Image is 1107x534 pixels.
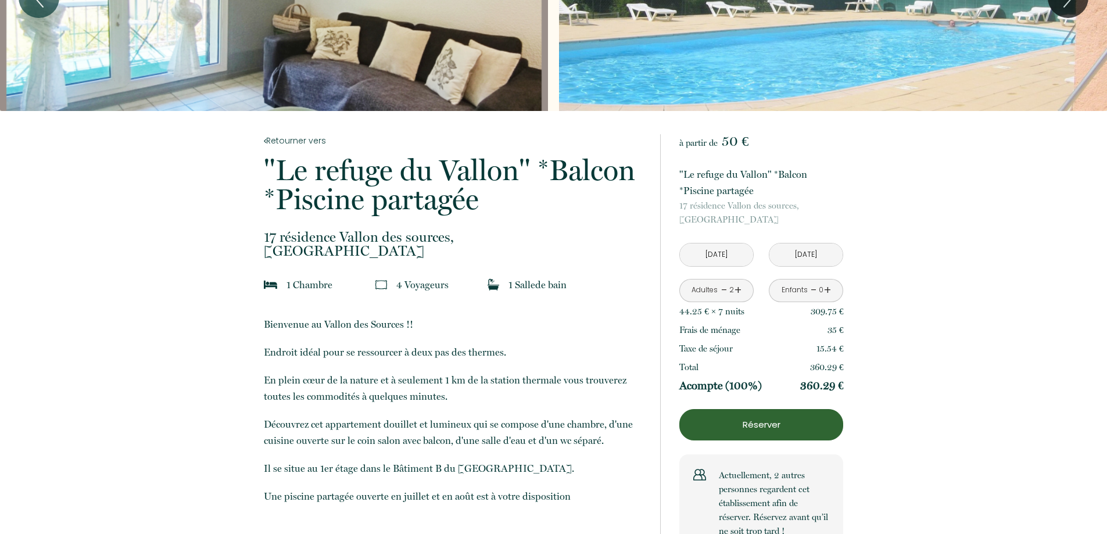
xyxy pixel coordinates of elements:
p: 44.25 € × 7 nuit [679,304,744,318]
p: 1 Chambre [286,277,332,293]
p: 4 Voyageur [396,277,449,293]
p: Total [679,360,698,374]
a: + [735,281,741,299]
div: Enfants [782,285,808,296]
p: Frais de ménage [679,323,740,337]
button: Réserver [679,409,843,440]
p: Acompte (100%) [679,379,762,393]
p: [GEOGRAPHIC_DATA] [679,199,843,227]
p: "Le refuge du Vallon" *Balcon *Piscine partagée [264,156,645,214]
span: 17 résidence Vallon des sources, [264,230,645,244]
a: - [811,281,817,299]
span: 50 € [722,133,748,149]
p: Taxe de séjour [679,342,733,356]
p: Bienvenue au Vallon des Sources !! [264,316,645,332]
p: Découvrez cet appartement douillet et lumineux qui se compose d'une chambre, d'une cuisine ouvert... [264,416,645,449]
p: 1 Salle de bain [508,277,567,293]
p: 360.29 € [810,360,844,374]
a: - [721,281,728,299]
p: Réserver [683,418,839,432]
p: Endroit idéal pour se ressourcer à deux pas des thermes. [264,344,645,360]
a: + [824,281,831,299]
span: s [741,306,744,317]
input: Arrivée [680,243,753,266]
span: s [445,279,449,291]
div: 2 [729,285,735,296]
span: à partir de [679,138,718,148]
span: 17 résidence Vallon des sources, [679,199,843,213]
div: 0 [818,285,824,296]
p: ​Une piscine partagée ouverte en juillet et en août est à votre disposition ​ [264,316,645,532]
div: Adultes [692,285,718,296]
p: 35 € [827,323,844,337]
p: 360.29 € [800,379,844,393]
p: En plein cœur de la nature et à seulement 1 km de la station thermale vous trouverez toutes les c... [264,372,645,404]
p: Il se situe au 1er étage dans le Bâtiment B du [GEOGRAPHIC_DATA]. [264,460,645,476]
input: Départ [769,243,843,266]
img: guests [375,279,387,291]
p: [GEOGRAPHIC_DATA] [264,230,645,258]
p: "Le refuge du Vallon" *Balcon *Piscine partagée [679,166,843,199]
p: 309.75 € [811,304,844,318]
p: 15.54 € [816,342,844,356]
a: Retourner vers [264,134,645,147]
img: users [693,468,706,481]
